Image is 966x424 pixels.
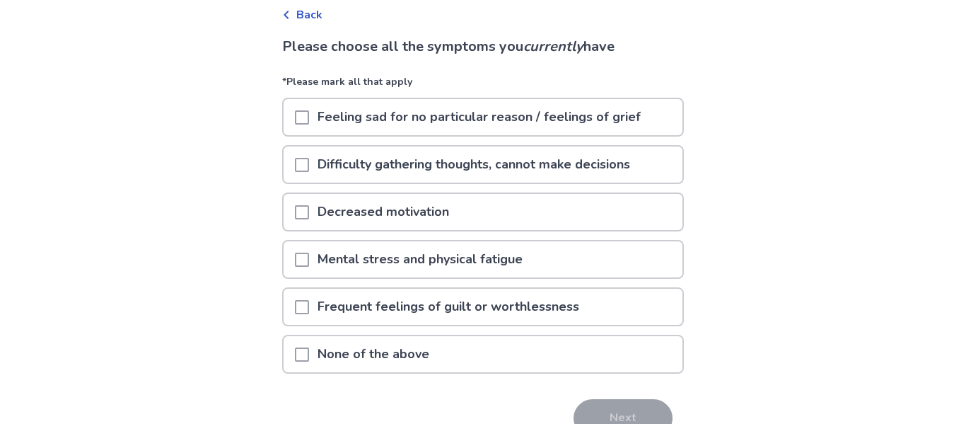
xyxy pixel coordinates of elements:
[282,74,684,98] p: *Please mark all that apply
[309,194,458,230] p: Decreased motivation
[309,99,649,135] p: Feeling sad for no particular reason / feelings of grief
[523,37,583,56] i: currently
[309,289,588,325] p: Frequent feelings of guilt or worthlessness
[309,147,639,183] p: Difficulty gathering thoughts, cannot make decisions
[282,36,684,57] p: Please choose all the symptoms you have
[296,6,322,23] span: Back
[309,241,531,277] p: Mental stress and physical fatigue
[309,336,438,372] p: None of the above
